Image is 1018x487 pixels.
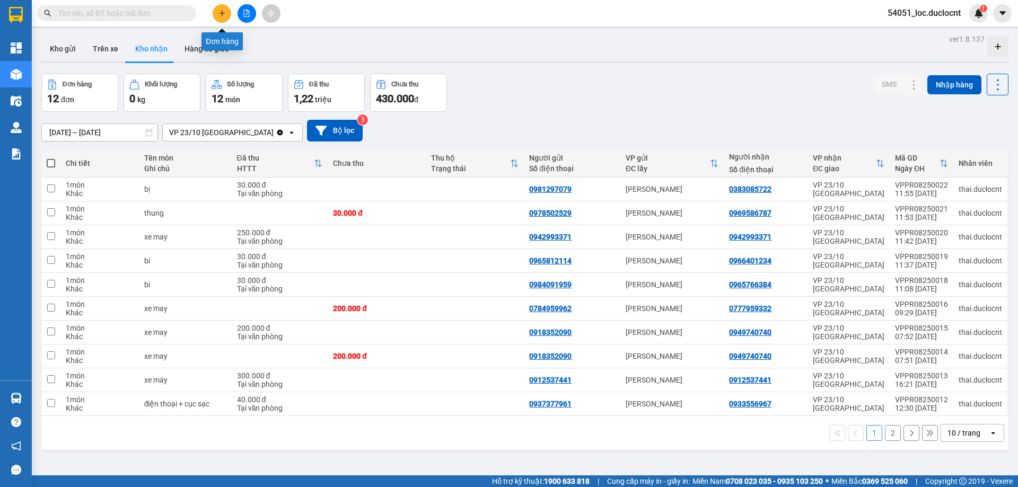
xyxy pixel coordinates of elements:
div: VP 23/10 [GEOGRAPHIC_DATA] [813,348,884,365]
div: Ghi chú [144,164,226,173]
div: Trạng thái [431,164,510,173]
div: Chưa thu [391,81,418,88]
div: VPPR08250020 [895,228,948,237]
div: Người nhận [729,153,802,161]
span: question-circle [11,417,21,427]
span: 0 [129,92,135,105]
span: file-add [243,10,250,17]
span: aim [267,10,275,17]
sup: 3 [357,114,368,125]
button: Đơn hàng12đơn [41,74,118,112]
div: 200.000 đ [333,352,420,360]
button: Kho nhận [127,36,176,61]
div: thai.duclocnt [959,376,1002,384]
div: 0984091959 [529,280,572,289]
div: thai.duclocnt [959,280,1002,289]
img: warehouse-icon [11,122,22,133]
div: 1 món [66,205,133,213]
div: 200.000 đ [237,324,323,332]
img: icon-new-feature [974,8,984,18]
div: 11:42 [DATE] [895,237,948,245]
div: VP nhận [813,154,876,162]
div: Khác [66,356,133,365]
div: thai.duclocnt [959,400,1002,408]
button: 1 [866,425,882,441]
div: Khối lượng [145,81,177,88]
div: điện thoại + cục sạc [144,400,226,408]
strong: 0708 023 035 - 0935 103 250 [726,477,823,485]
div: VPPR08250015 [895,324,948,332]
svg: open [989,429,997,437]
div: xe máy [144,376,226,384]
div: 16:21 [DATE] [895,380,948,388]
div: VP 23/10 [GEOGRAPHIC_DATA] [813,252,884,269]
div: Khác [66,213,133,222]
div: Khác [66,308,133,317]
th: Toggle SortBy [426,149,524,178]
div: [PERSON_NAME] [626,233,718,241]
div: 30.000 đ [237,276,323,285]
div: 0918352090 [529,352,572,360]
img: logo-vxr [9,7,23,23]
div: Số lượng [227,81,254,88]
button: Hàng đã giao [176,36,238,61]
div: Tên món [144,154,226,162]
div: 250.000 đ [237,228,323,237]
input: Tìm tên, số ĐT hoặc mã đơn [58,7,183,19]
div: VPPR08250013 [895,371,948,380]
div: 1 món [66,371,133,380]
div: 1 món [66,228,133,237]
div: Đơn hàng [201,32,243,50]
div: 07:52 [DATE] [895,332,948,341]
div: Nhân viên [959,159,1002,167]
div: xe may [144,352,226,360]
strong: 1900 633 818 [544,477,590,485]
div: [PERSON_NAME] [626,256,718,265]
div: thai.duclocnt [959,185,1002,193]
button: Nhập hàng [927,75,981,94]
span: search [44,10,51,17]
th: Toggle SortBy [620,149,724,178]
div: bi [144,256,226,265]
div: thai.duclocnt [959,233,1002,241]
th: Toggle SortBy [808,149,890,178]
div: Tại văn phòng [237,332,323,341]
button: 2 [885,425,901,441]
button: aim [262,4,280,23]
div: 30.000 đ [333,209,420,217]
input: Select a date range. [42,124,157,141]
div: VP 23/10 [GEOGRAPHIC_DATA] [813,228,884,245]
button: caret-down [993,4,1012,23]
div: xe may [144,328,226,337]
div: 11:37 [DATE] [895,261,948,269]
div: bị [144,185,226,193]
div: VP 23/10 [GEOGRAPHIC_DATA] [169,127,274,138]
div: 0784959962 [529,304,572,313]
div: 0912537441 [729,376,771,384]
div: 0937377961 [529,400,572,408]
button: plus [213,4,231,23]
div: VP 23/10 [GEOGRAPHIC_DATA] [813,324,884,341]
div: VPPR08250016 [895,300,948,308]
span: 1 [981,5,985,12]
span: 54051_loc.duclocnt [879,6,969,20]
img: warehouse-icon [11,393,22,404]
button: file-add [238,4,256,23]
div: VP 23/10 [GEOGRAPHIC_DATA] [813,395,884,412]
div: Tạo kho hàng mới [987,36,1008,57]
span: Cung cấp máy in - giấy in: [607,475,690,487]
div: Khác [66,285,133,293]
div: 1 món [66,252,133,261]
div: ver 1.8.137 [949,33,985,45]
div: 0383085722 [729,185,771,193]
span: 12 [212,92,223,105]
div: Thu hộ [431,154,510,162]
div: [PERSON_NAME] [626,280,718,289]
div: 0969586787 [729,209,771,217]
svg: Clear value [276,128,284,137]
div: 1 món [66,324,133,332]
div: 0965812114 [529,256,572,265]
div: ĐC lấy [626,164,710,173]
div: Chi tiết [66,159,133,167]
span: plus [218,10,226,17]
